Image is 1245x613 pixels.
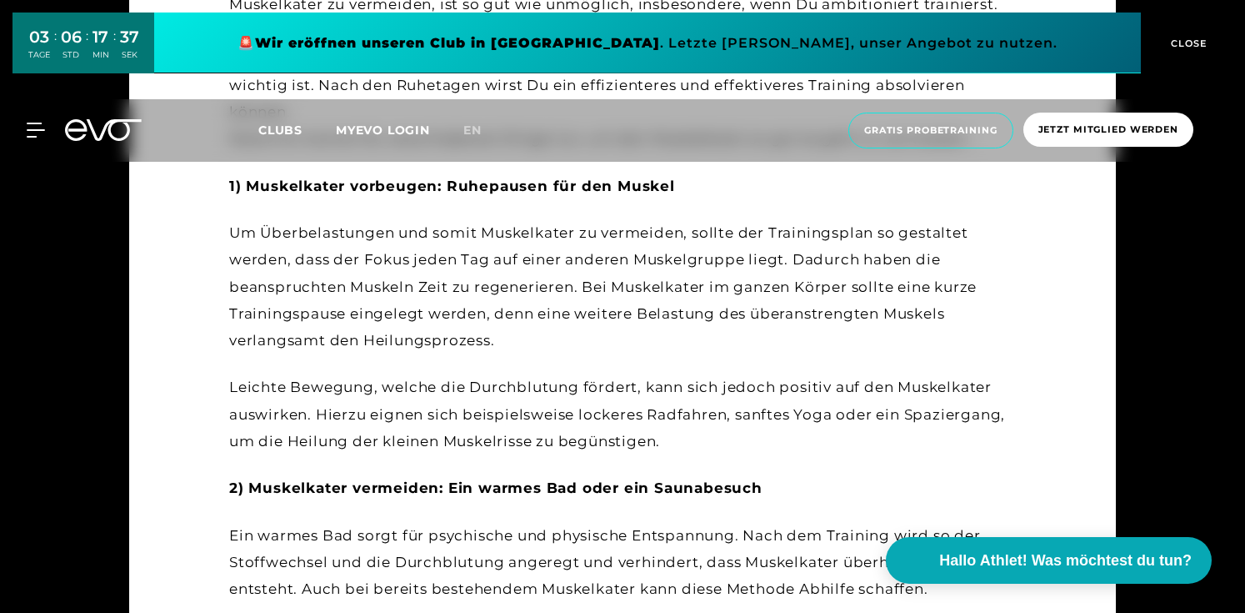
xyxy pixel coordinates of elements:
[463,121,502,140] a: en
[54,27,57,71] div: :
[864,123,997,138] span: Gratis Probetraining
[229,374,1016,455] div: Leichte Bewegung, welche die Durchblutung fördert, kann sich jedoch positiv auf den Muskelkater a...
[886,537,1212,584] button: Hallo Athlet! Was möchtest du tun?
[28,25,50,49] div: 03
[92,49,109,61] div: MIN
[258,123,302,138] span: Clubs
[229,219,1016,354] div: Um Überbelastungen und somit Muskelkater zu vermeiden, sollte der Trainingsplan so gestaltet werd...
[336,123,430,138] a: MYEVO LOGIN
[1018,113,1198,148] a: Jetzt Mitglied werden
[843,113,1018,148] a: Gratis Probetraining
[120,25,139,49] div: 37
[92,25,109,49] div: 17
[463,123,482,138] span: en
[939,550,1192,572] span: Hallo Athlet! Was möchtest du tun?
[61,49,82,61] div: STD
[61,25,82,49] div: 06
[1141,13,1232,73] button: CLOSE
[258,122,336,138] a: Clubs
[28,49,50,61] div: TAGE
[229,178,675,194] strong: 1) Muskelkater vorbeugen: Ruhepausen für den Muskel
[120,49,139,61] div: SEK
[229,480,762,496] strong: 2) Muskelkater vermeiden: Ein warmes Bad oder ein Saunabesuch
[1038,123,1178,137] span: Jetzt Mitglied werden
[229,522,1016,603] div: Ein warmes Bad sorgt für psychische und physische Entspannung. Nach dem Training wird so der Stof...
[86,27,88,71] div: :
[1167,36,1207,51] span: CLOSE
[113,27,116,71] div: :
